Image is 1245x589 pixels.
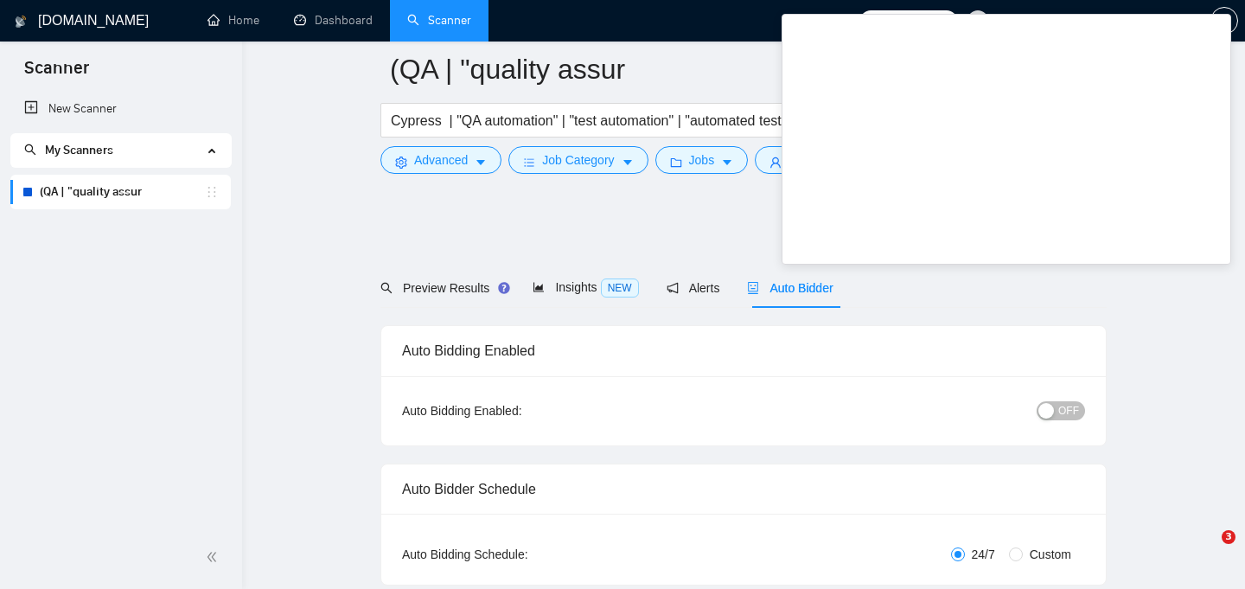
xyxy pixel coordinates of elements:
[206,548,223,566] span: double-left
[655,146,749,174] button: folderJobscaret-down
[45,143,113,157] span: My Scanners
[943,11,950,30] span: 0
[769,156,782,169] span: user
[395,156,407,169] span: setting
[721,156,733,169] span: caret-down
[667,281,720,295] span: Alerts
[380,146,501,174] button: settingAdvancedcaret-down
[15,8,27,35] img: logo
[523,156,535,169] span: bars
[40,175,205,209] a: (QA | "quality assur
[380,281,505,295] span: Preview Results
[689,150,715,170] span: Jobs
[496,280,512,296] div: Tooltip anchor
[402,545,629,564] div: Auto Bidding Schedule:
[402,401,629,420] div: Auto Bidding Enabled:
[10,55,103,92] span: Scanner
[667,282,679,294] span: notification
[533,280,638,294] span: Insights
[402,464,1085,514] div: Auto Bidder Schedule
[533,281,545,293] span: area-chart
[888,11,940,30] span: Connects:
[24,144,36,156] span: search
[207,13,259,28] a: homeHome
[205,185,219,199] span: holder
[755,146,853,174] button: userClientcaret-down
[1058,401,1079,420] span: OFF
[380,282,393,294] span: search
[294,13,373,28] a: dashboardDashboard
[1210,7,1238,35] button: setting
[747,281,833,295] span: Auto Bidder
[390,48,1071,91] input: Scanner name...
[391,110,852,131] input: Search Freelance Jobs...
[10,175,231,209] li: (QA | "quality assur
[670,156,682,169] span: folder
[508,146,648,174] button: barsJob Categorycaret-down
[414,150,468,170] span: Advanced
[622,156,634,169] span: caret-down
[601,278,639,298] span: NEW
[747,282,759,294] span: robot
[542,150,614,170] span: Job Category
[402,326,1085,375] div: Auto Bidding Enabled
[10,92,231,126] li: New Scanner
[1222,530,1235,544] span: 3
[24,92,217,126] a: New Scanner
[475,156,487,169] span: caret-down
[965,545,1002,564] span: 24/7
[1186,530,1228,572] iframe: Intercom live chat
[407,13,471,28] a: searchScanner
[24,143,113,157] span: My Scanners
[1023,545,1078,564] span: Custom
